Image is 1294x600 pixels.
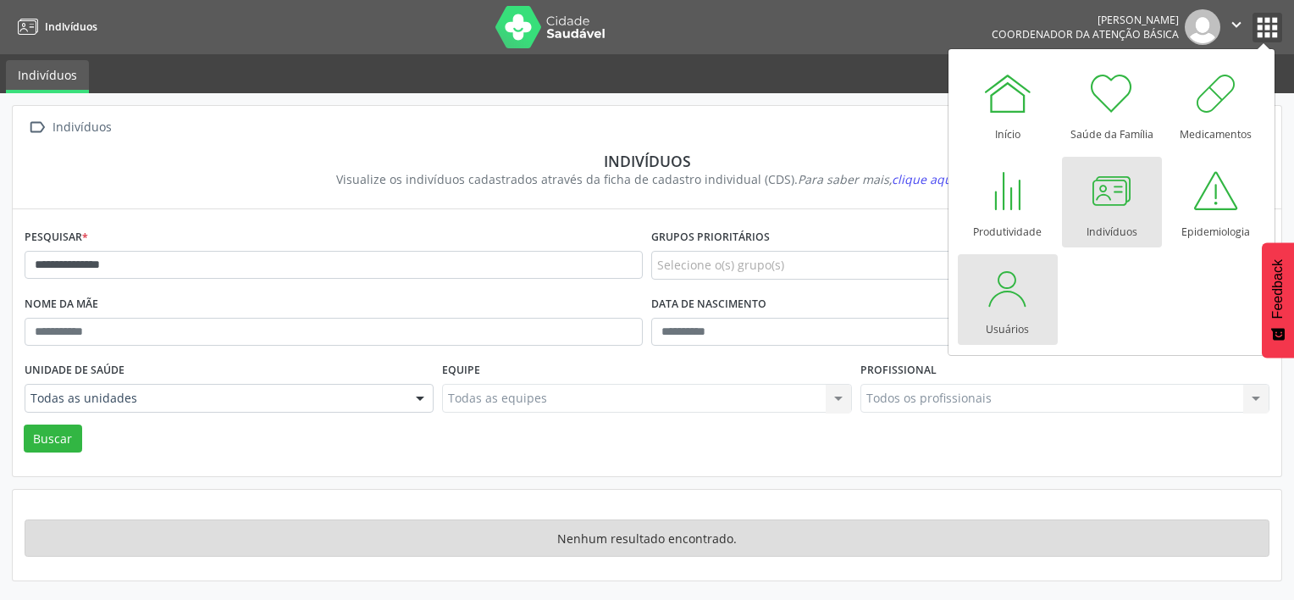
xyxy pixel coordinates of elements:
i:  [25,115,49,140]
div: Nenhum resultado encontrado. [25,519,1269,557]
div: Visualize os indivíduos cadastrados através da ficha de cadastro individual (CDS). [36,170,1258,188]
div: Indivíduos [36,152,1258,170]
a: Medicamentos [1166,59,1266,150]
a: Indivíduos [12,13,97,41]
div: [PERSON_NAME] [992,13,1179,27]
span: Indivíduos [45,19,97,34]
label: Equipe [442,358,480,384]
span: Selecione o(s) grupo(s) [657,256,784,274]
span: Coordenador da Atenção Básica [992,27,1179,42]
button: apps [1253,13,1282,42]
a: Saúde da Família [1062,59,1162,150]
label: Nome da mãe [25,292,98,318]
i: Para saber mais, [798,171,959,187]
a: Usuários [958,254,1058,345]
button: Buscar [24,425,82,453]
a:  Indivíduos [25,115,114,140]
label: Data de nascimento [651,292,766,318]
span: Feedback [1270,259,1286,319]
a: Indivíduos [6,60,89,93]
a: Epidemiologia [1166,157,1266,247]
a: Produtividade [958,157,1058,247]
label: Grupos prioritários [651,225,770,251]
label: Pesquisar [25,225,88,251]
a: Início [958,59,1058,150]
span: Todas as unidades [30,390,399,407]
button:  [1220,9,1253,45]
a: Indivíduos [1062,157,1162,247]
label: Profissional [860,358,937,384]
i:  [1227,15,1246,34]
div: Indivíduos [49,115,114,140]
button: Feedback - Mostrar pesquisa [1262,242,1294,358]
img: img [1185,9,1220,45]
label: Unidade de saúde [25,358,124,384]
span: clique aqui! [892,171,959,187]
